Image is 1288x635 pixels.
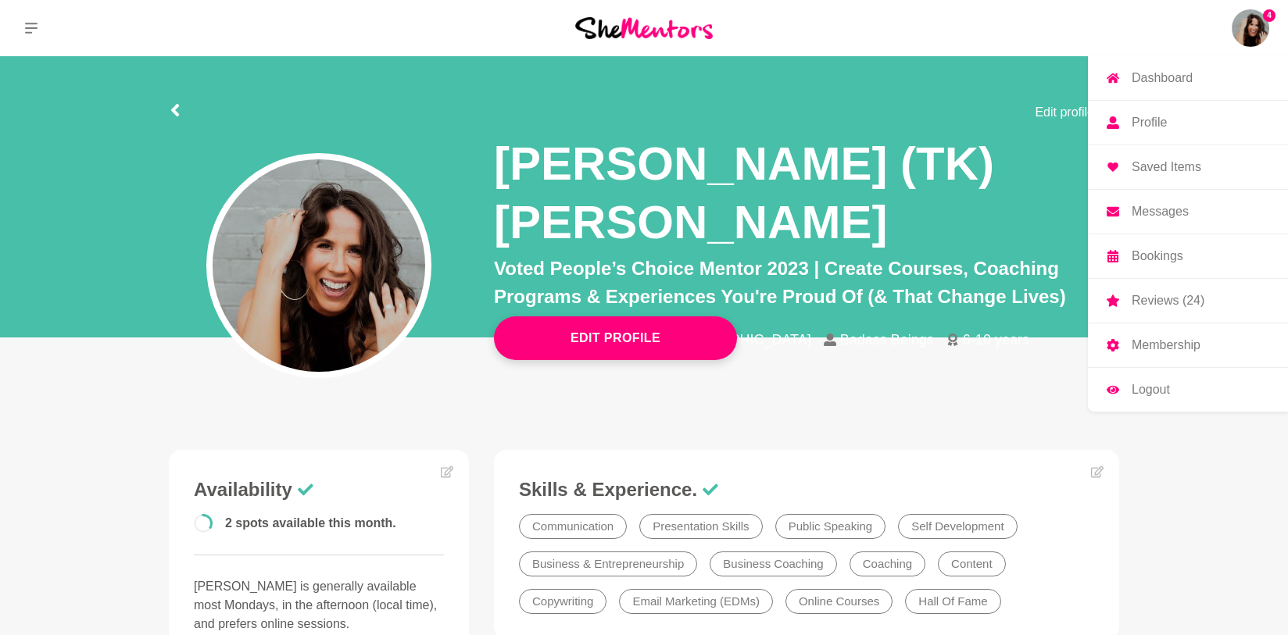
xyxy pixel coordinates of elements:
[575,17,713,38] img: She Mentors Logo
[1232,9,1269,47] img: Taliah-Kate (TK) Byron
[1232,9,1269,47] a: Taliah-Kate (TK) Byron4DashboardProfileSaved ItemsMessagesBookingsReviews (24)MembershipLogout
[194,478,444,501] h3: Availability
[1088,145,1288,189] a: Saved Items
[494,255,1119,311] p: Voted People’s Choice Mentor 2023 | Create Courses, Coaching Programs & Experiences You're Proud ...
[1263,9,1275,22] span: 4
[1088,101,1288,144] a: Profile
[1088,190,1288,234] a: Messages
[1132,72,1193,84] p: Dashboard
[1132,383,1170,396] p: Logout
[1088,56,1288,100] a: Dashboard
[1132,339,1200,351] p: Membership
[1132,205,1189,218] p: Messages
[946,333,1042,347] li: 6-10 years
[225,516,396,530] span: 2 spots available this month.
[519,478,1094,501] h3: Skills & Experience.
[1132,250,1183,262] p: Bookings
[1035,103,1094,122] span: Edit profile
[1132,161,1201,173] p: Saved Items
[1132,116,1167,129] p: Profile
[494,134,1119,252] h1: [PERSON_NAME] (TK) [PERSON_NAME]
[1088,234,1288,278] a: Bookings
[1088,279,1288,323] a: Reviews (24)
[494,316,737,360] button: Edit Profile
[1132,294,1204,307] p: Reviews (24)
[824,333,946,347] li: Badass Beings
[194,577,444,633] p: [PERSON_NAME] is generally available most Mondays, in the afternoon (local time), and prefers onl...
